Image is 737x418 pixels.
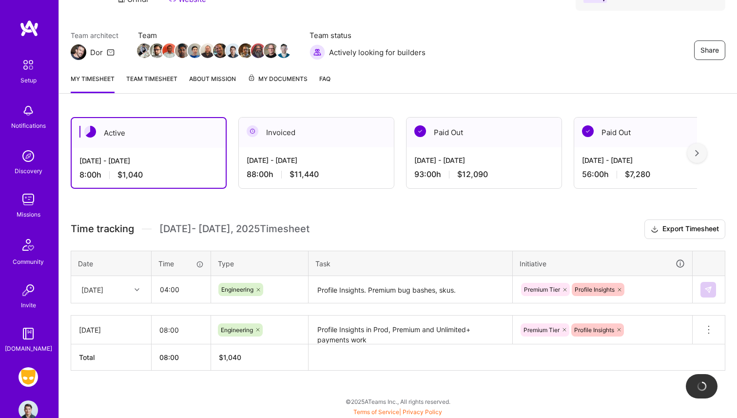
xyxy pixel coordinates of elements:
[138,42,151,59] a: Team Member Avatar
[247,125,258,137] img: Invoiced
[84,126,96,138] img: Active
[135,287,139,292] i: icon Chevron
[138,30,290,40] span: Team
[152,277,210,302] input: HH:MM
[227,42,239,59] a: Team Member Avatar
[238,43,253,58] img: Team Member Avatar
[353,408,442,416] span: |
[704,286,712,294] img: Submit
[310,317,511,343] textarea: Profile Insights in Prod, Premium and Unlimited+ payments work
[162,43,177,58] img: Team Member Avatar
[152,317,211,343] input: HH:MM
[329,47,426,58] span: Actively looking for builders
[520,258,685,269] div: Initiative
[189,74,236,93] a: About Mission
[188,43,202,58] img: Team Member Avatar
[17,233,40,257] img: Community
[524,326,560,334] span: Premium Tier
[582,125,594,137] img: Paid Out
[152,344,211,371] th: 08:00
[310,44,325,60] img: Actively looking for builders
[71,44,86,60] img: Team Architect
[248,74,308,84] span: My Documents
[221,286,253,293] span: Engineering
[71,223,134,235] span: Time tracking
[137,43,152,58] img: Team Member Avatar
[251,43,266,58] img: Team Member Avatar
[151,42,163,59] a: Team Member Avatar
[13,257,44,267] div: Community
[79,325,143,335] div: [DATE]
[697,381,707,391] img: loading
[276,43,291,58] img: Team Member Avatar
[277,42,290,59] a: Team Member Avatar
[574,326,614,334] span: Profile Insights
[457,169,488,179] span: $12,090
[414,125,426,137] img: Paid Out
[72,118,226,148] div: Active
[310,30,426,40] span: Team status
[150,43,164,58] img: Team Member Avatar
[71,344,152,371] th: Total
[625,169,650,179] span: $7,280
[107,48,115,56] i: icon Mail
[310,277,511,303] textarea: Profile Insights. Premium bug bashes, skus.
[414,155,554,165] div: [DATE] - [DATE]
[319,74,330,93] a: FAQ
[695,150,699,157] img: right
[200,43,215,58] img: Team Member Avatar
[403,408,442,416] a: Privacy Policy
[90,47,103,58] div: Dor
[19,367,38,387] img: Grindr: Mobile + BE + Cloud
[176,42,189,59] a: Team Member Avatar
[158,259,204,269] div: Time
[17,209,40,219] div: Missions
[694,40,725,60] button: Share
[265,42,277,59] a: Team Member Avatar
[213,43,228,58] img: Team Member Avatar
[226,43,240,58] img: Team Member Avatar
[582,169,721,179] div: 56:00 h
[211,251,309,276] th: Type
[575,286,615,293] span: Profile Insights
[214,42,227,59] a: Team Member Avatar
[126,74,177,93] a: Team timesheet
[290,169,319,179] span: $11,440
[117,170,143,180] span: $1,040
[163,42,176,59] a: Team Member Avatar
[19,324,38,343] img: guide book
[219,353,241,361] span: $ 1,040
[247,169,386,179] div: 88:00 h
[20,75,37,85] div: Setup
[79,170,218,180] div: 8:00 h
[5,343,52,354] div: [DOMAIN_NAME]
[19,190,38,209] img: teamwork
[175,43,190,58] img: Team Member Avatar
[239,42,252,59] a: Team Member Avatar
[16,367,40,387] a: Grindr: Mobile + BE + Cloud
[574,118,729,147] div: Paid Out
[414,169,554,179] div: 93:00 h
[252,42,265,59] a: Team Member Avatar
[700,282,717,298] div: null
[81,284,103,295] div: [DATE]
[264,43,278,58] img: Team Member Avatar
[407,118,562,147] div: Paid Out
[15,166,42,176] div: Discovery
[353,408,399,416] a: Terms of Service
[239,118,394,147] div: Invoiced
[71,30,118,40] span: Team architect
[189,42,201,59] a: Team Member Avatar
[21,300,36,310] div: Invite
[79,156,218,166] div: [DATE] - [DATE]
[19,146,38,166] img: discovery
[18,55,39,75] img: setup
[651,224,659,235] i: icon Download
[201,42,214,59] a: Team Member Avatar
[247,155,386,165] div: [DATE] - [DATE]
[19,280,38,300] img: Invite
[19,101,38,120] img: bell
[159,223,310,235] span: [DATE] - [DATE] , 2025 Timesheet
[700,45,719,55] span: Share
[221,326,253,334] span: Engineering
